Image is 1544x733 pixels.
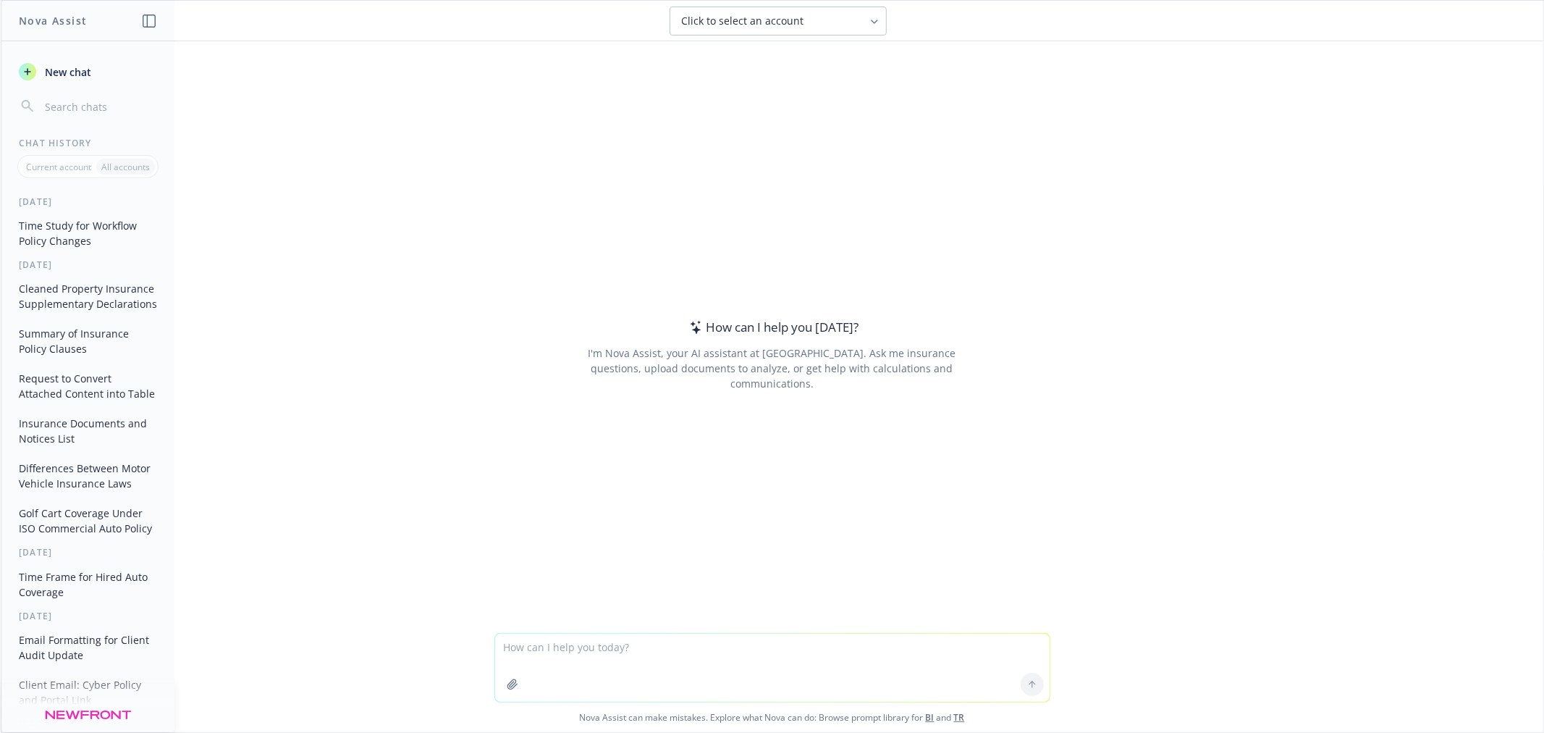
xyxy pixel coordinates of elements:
button: Time Frame for Hired Auto Coverage [13,565,163,604]
div: Chat History [1,137,174,149]
div: How can I help you [DATE]? [685,318,859,337]
button: Email Formatting for Client Audit Update [13,628,163,667]
button: Cleaned Property Insurance Supplementary Declarations [13,277,163,316]
button: New chat [13,59,163,85]
button: Time Study for Workflow Policy Changes [13,214,163,253]
span: New chat [42,64,91,80]
span: Nova Assist can make mistakes. Explore what Nova can do: Browse prompt library for and [7,703,1537,732]
button: Click to select an account [670,7,887,35]
button: Client Email: Cyber Policy and Portal Link [13,673,163,712]
button: Summary of Insurance Policy Clauses [13,322,163,361]
div: [DATE] [1,196,174,208]
div: I'm Nova Assist, your AI assistant at [GEOGRAPHIC_DATA]. Ask me insurance questions, upload docum... [568,345,976,391]
input: Search chats [42,96,157,117]
p: Current account [26,161,91,173]
span: Click to select an account [682,14,804,28]
div: [DATE] [1,718,174,730]
button: Request to Convert Attached Content into Table [13,366,163,406]
a: BI [926,711,935,724]
button: Golf Cart Coverage Under ISO Commercial Auto Policy [13,501,163,540]
p: All accounts [101,161,150,173]
button: Differences Between Motor Vehicle Insurance Laws [13,456,163,495]
button: Insurance Documents and Notices List [13,411,163,451]
div: [DATE] [1,546,174,558]
a: TR [954,711,965,724]
div: [DATE] [1,259,174,271]
h1: Nova Assist [19,13,87,28]
div: [DATE] [1,610,174,622]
